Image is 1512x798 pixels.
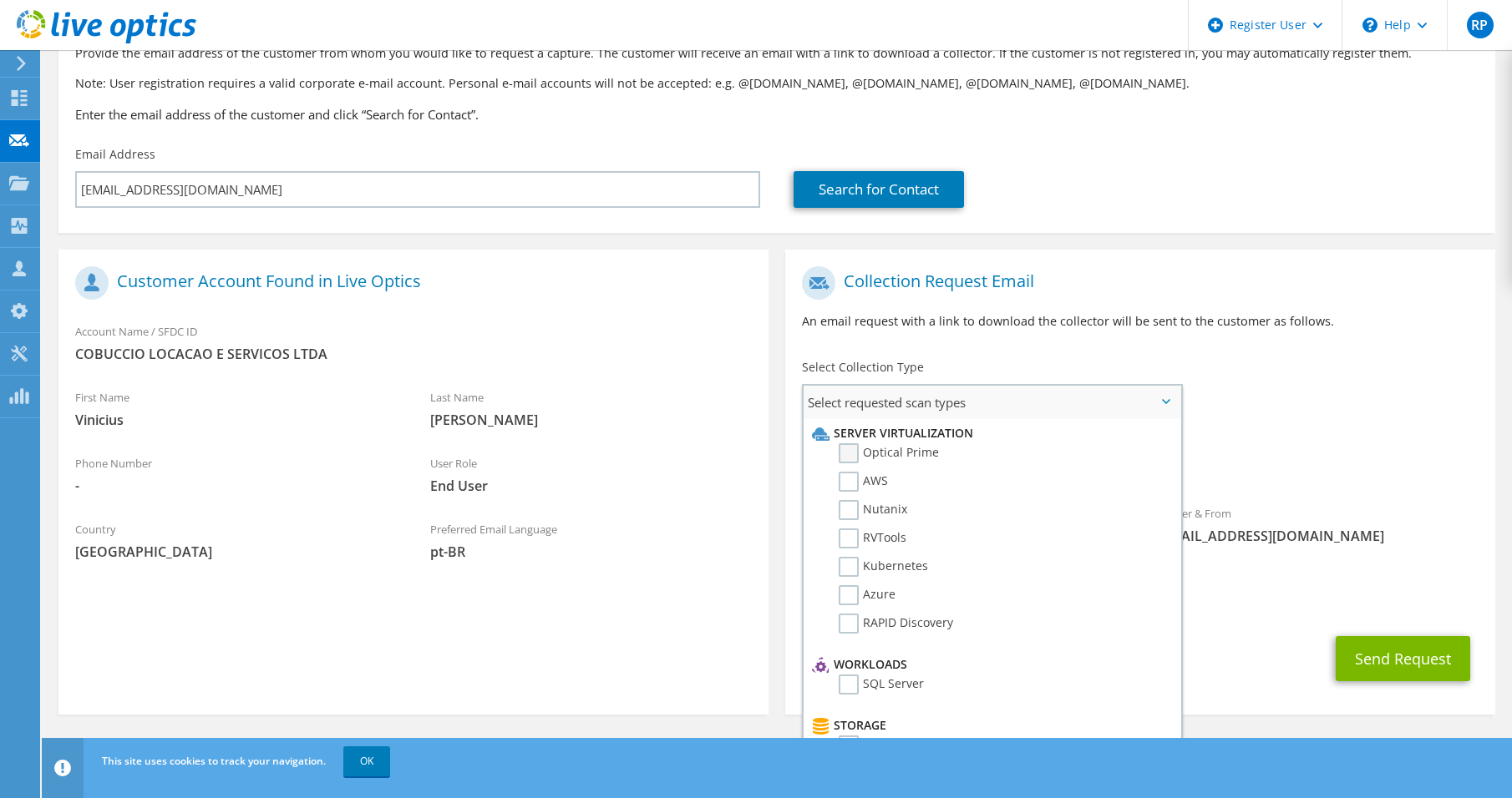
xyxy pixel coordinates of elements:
span: [GEOGRAPHIC_DATA] [75,543,397,561]
label: CLARiiON/VNX [839,735,943,755]
a: OK [343,746,390,776]
li: Storage [808,715,1172,735]
h3: Enter the email address of the customer and click “Search for Contact”. [75,105,1479,124]
span: End User [430,477,752,495]
span: Select requested scan types [804,386,1180,419]
label: SQL Server [839,674,924,694]
span: COBUCCIO LOCACAO E SERVICOS LTDA [75,345,752,363]
p: Provide the email address of the customer from whom you would like to request a capture. The cust... [75,44,1479,63]
span: pt-BR [430,543,752,561]
span: Vinicius [75,411,397,429]
div: First Name [58,380,414,437]
span: This site uses cookies to track your navigation. [102,754,326,768]
label: RAPID Discovery [839,614,953,634]
h1: Customer Account Found in Live Optics [75,266,743,300]
span: [EMAIL_ADDRESS][DOMAIN_NAME] [1157,527,1479,545]
div: Last Name [414,380,769,437]
span: [PERSON_NAME] [430,411,752,429]
p: Note: User registration requires a valid corporate e-mail account. Personal e-mail accounts will ... [75,74,1479,93]
div: Requested Collections [785,426,1495,487]
div: Account Name / SFDC ID [58,314,769,371]
div: User Role [414,446,769,503]
label: Email Address [75,146,155,163]
p: An email request with a link to download the collector will be sent to the customer as follows. [802,312,1479,331]
div: Phone Number [58,446,414,503]
li: Workloads [808,654,1172,674]
label: Select Collection Type [802,359,924,376]
span: - [75,477,397,495]
h1: Collection Request Email [802,266,1470,300]
div: To [785,496,1140,553]
div: Preferred Email Language [414,512,769,569]
span: RP [1467,12,1494,38]
label: RVTools [839,528,906,548]
label: AWS [839,472,888,492]
label: Optical Prime [839,443,939,463]
div: CC & Reply To [785,562,1495,619]
svg: \n [1362,18,1378,33]
label: Nutanix [839,500,907,520]
label: Azure [839,585,896,605]
div: Country [58,512,414,569]
a: Search for Contact [794,171,964,208]
label: Kubernetes [839,557,928,577]
li: Server Virtualization [808,423,1172,443]
button: Send Request [1336,636,1470,681]
div: Sender & From [1140,496,1495,553]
